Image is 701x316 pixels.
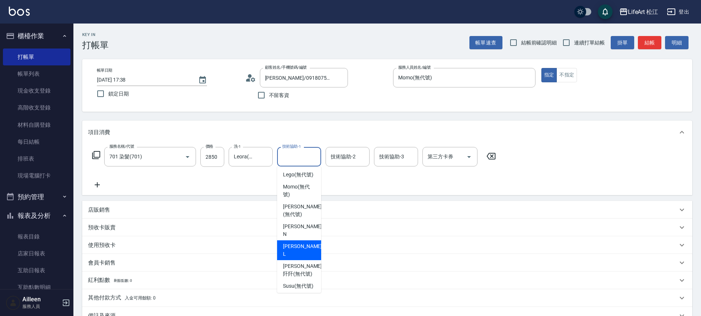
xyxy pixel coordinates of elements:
[88,241,116,249] p: 使用預收卡
[88,206,110,214] p: 店販銷售
[611,36,634,50] button: 掛單
[82,219,692,236] div: 預收卡販賣
[9,7,30,16] img: Logo
[108,90,129,98] span: 鎖定日期
[82,289,692,307] div: 其他付款方式入金可用餘額: 0
[6,295,21,310] img: Person
[182,151,193,163] button: Open
[82,236,692,254] div: 使用預收卡
[3,279,70,296] a: 互助點數明細
[206,144,213,149] label: 價格
[265,65,307,70] label: 顧客姓名/手機號碼/編號
[82,32,109,37] h2: Key In
[82,254,692,272] div: 會員卡銷售
[97,68,112,73] label: 帳單日期
[3,206,70,225] button: 報表及分析
[88,224,116,231] p: 預收卡販賣
[3,82,70,99] a: 現金收支登錄
[283,183,315,198] span: Momo (無代號)
[88,259,116,267] p: 會員卡銷售
[3,187,70,207] button: 預約管理
[638,36,661,50] button: 結帳
[283,282,313,290] span: Susu (無代號)
[82,272,692,289] div: 紅利點數剩餘點數: 0
[3,245,70,262] a: 店家日報表
[282,144,301,149] label: 技術協助-1
[283,262,322,278] span: [PERSON_NAME]阡阡 (無代號)
[3,262,70,279] a: 互助日報表
[234,144,241,149] label: 洗-1
[541,68,557,82] button: 指定
[598,4,613,19] button: save
[22,296,60,303] h5: Ailleen
[616,4,661,19] button: LifeArt 松江
[283,203,322,218] span: [PERSON_NAME] (無代號)
[469,36,502,50] button: 帳單速查
[3,133,70,150] a: 每日結帳
[88,276,132,284] p: 紅利點數
[574,39,605,47] span: 連續打單結帳
[88,129,110,136] p: 項目消費
[3,150,70,167] a: 排班表
[22,303,60,310] p: 服務人員
[463,151,475,163] button: Open
[3,167,70,184] a: 現場電腦打卡
[97,74,191,86] input: YYYY/MM/DD hh:mm
[664,5,692,19] button: 登出
[628,7,658,17] div: LifeArt 松江
[82,121,692,144] div: 項目消費
[283,171,313,179] span: Lego (無代號)
[3,49,70,65] a: 打帳單
[283,243,323,258] span: [PERSON_NAME] -L
[3,26,70,46] button: 櫃檯作業
[556,68,577,82] button: 不指定
[3,65,70,82] a: 帳單列表
[109,144,134,149] label: 服務名稱/代號
[3,116,70,133] a: 材料自購登錄
[88,294,156,302] p: 其他付款方式
[125,295,156,301] span: 入金可用餘額: 0
[3,228,70,245] a: 報表目錄
[283,223,323,238] span: [PERSON_NAME] -N
[398,65,431,70] label: 服務人員姓名/編號
[114,279,132,283] span: 剩餘點數: 0
[665,36,689,50] button: 明細
[194,71,211,89] button: Choose date, selected date is 2025-08-25
[521,39,557,47] span: 結帳前確認明細
[3,99,70,116] a: 高階收支登錄
[82,40,109,50] h3: 打帳單
[82,201,692,219] div: 店販銷售
[269,91,290,99] span: 不留客資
